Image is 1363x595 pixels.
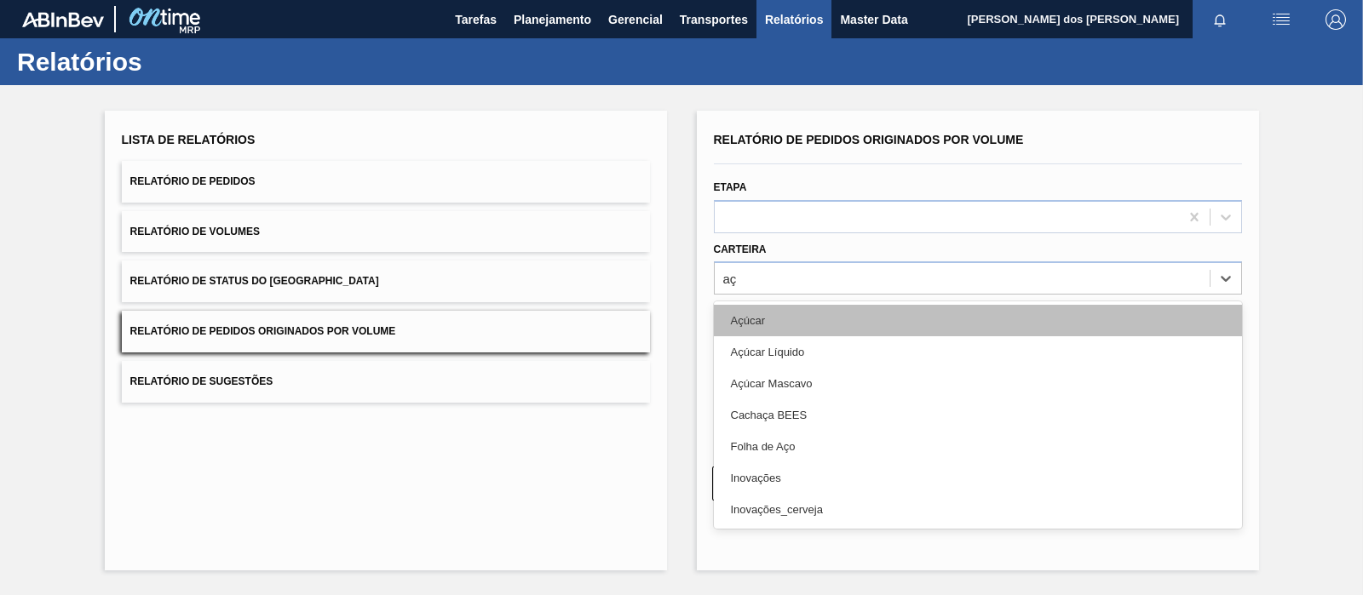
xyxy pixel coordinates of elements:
div: Folha de Aço [714,431,1242,462]
h1: Relatórios [17,52,319,72]
button: Relatório de Pedidos [122,161,650,203]
span: Relatório de Pedidos Originados por Volume [130,325,396,337]
button: Limpar [712,466,969,501]
div: Açúcar Líquido [714,336,1242,368]
img: TNhmsLtSVTkK8tSr43FrP2fwEKptu5GPRR3wAAAABJRU5ErkJggg== [22,12,104,27]
button: Relatório de Pedidos Originados por Volume [122,311,650,352]
span: Relatório de Pedidos [130,175,256,187]
span: Planejamento [514,9,591,30]
span: Tarefas [455,9,497,30]
span: Relatório de Sugestões [130,375,273,387]
div: Inovações_cerveja [714,494,1242,525]
button: Relatório de Status do [GEOGRAPHIC_DATA] [122,260,650,302]
span: Relatório de Pedidos Originados por Volume [714,133,1024,146]
label: Etapa [714,181,747,193]
img: Logout [1326,9,1346,30]
span: Master Data [840,9,907,30]
button: Notificações [1193,8,1247,31]
span: Gerencial [608,9,663,30]
button: Relatório de Sugestões [122,361,650,403]
div: Cachaça BEES [714,399,1242,431]
span: Transportes [680,9,748,30]
span: Relatório de Status do [GEOGRAPHIC_DATA] [130,275,379,287]
label: Carteira [714,243,767,255]
div: Açúcar Mascavo [714,368,1242,399]
span: Relatório de Volumes [130,226,260,237]
div: Açúcar [714,305,1242,336]
img: userActions [1271,9,1291,30]
div: Inovações [714,462,1242,494]
span: Lista de Relatórios [122,133,256,146]
button: Relatório de Volumes [122,211,650,253]
span: Relatórios [765,9,823,30]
